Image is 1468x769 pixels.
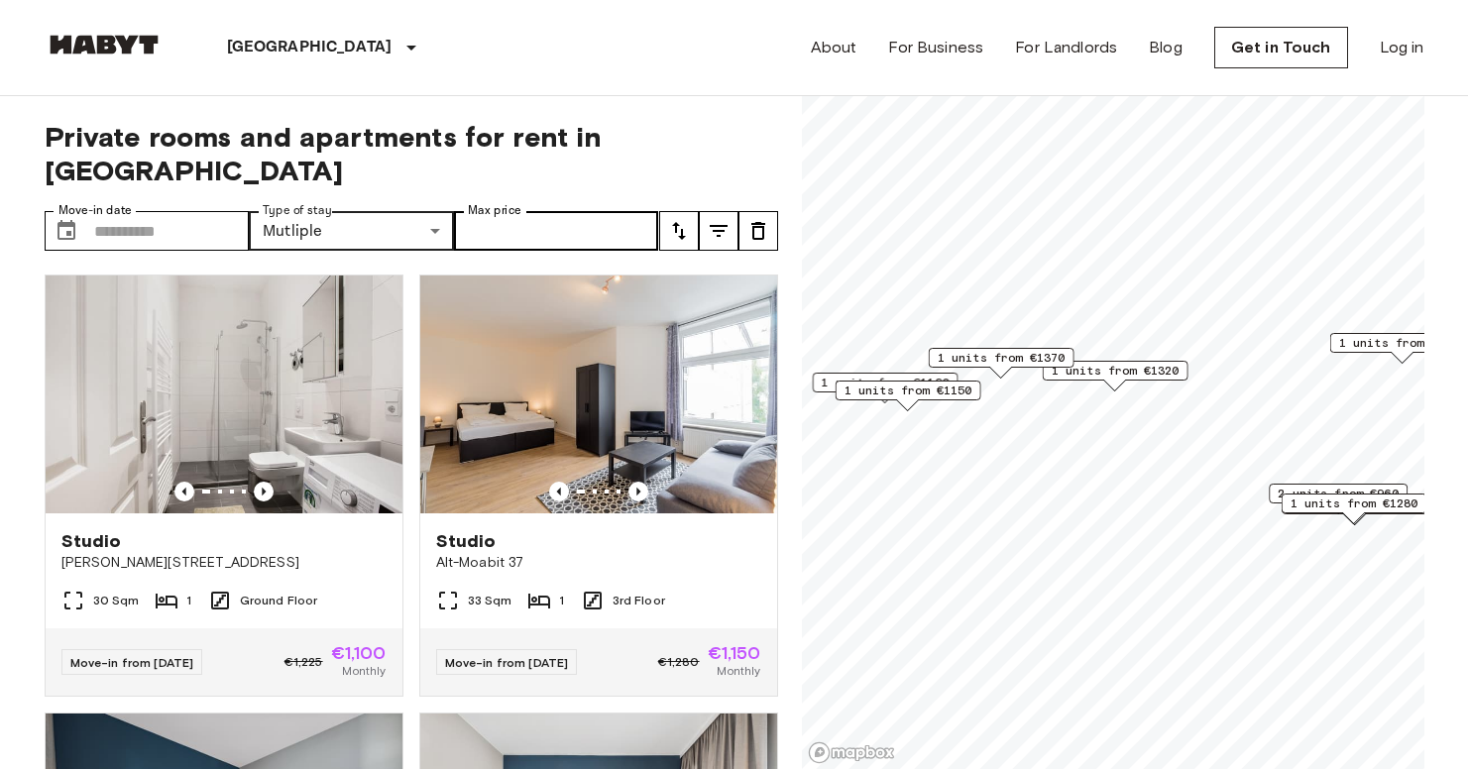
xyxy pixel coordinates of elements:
[1290,494,1417,512] span: 1 units from €1280
[628,482,648,501] button: Previous image
[613,592,665,609] span: 3rd Floor
[331,644,387,662] span: €1,100
[45,120,778,187] span: Private rooms and apartments for rent in [GEOGRAPHIC_DATA]
[174,482,194,501] button: Previous image
[1278,485,1399,502] span: 2 units from €960
[738,211,778,251] button: tune
[1338,334,1466,352] span: 1 units from €1100
[821,374,949,391] span: 1 units from €1190
[342,662,386,680] span: Monthly
[61,553,387,573] span: [PERSON_NAME][STREET_ADDRESS]
[1281,494,1426,524] div: Map marker
[47,211,86,251] button: Choose date
[1042,361,1187,391] div: Map marker
[937,349,1065,367] span: 1 units from €1370
[46,275,402,513] img: Marketing picture of unit DE-01-047-001-01H
[58,202,132,219] label: Move-in date
[699,211,738,251] button: tune
[1015,36,1117,59] a: For Landlords
[659,211,699,251] button: tune
[420,275,777,513] img: Marketing picture of unit DE-01-087-003-01H
[549,482,569,501] button: Previous image
[70,655,194,670] span: Move-in from [DATE]
[717,662,760,680] span: Monthly
[888,36,983,59] a: For Business
[844,382,971,399] span: 1 units from €1150
[45,275,403,697] a: Marketing picture of unit DE-01-047-001-01HPrevious imagePrevious imageStudio[PERSON_NAME][STREET...
[811,36,857,59] a: About
[468,592,512,609] span: 33 Sqm
[835,381,980,411] div: Map marker
[249,211,454,251] div: Mutliple
[445,655,569,670] span: Move-in from [DATE]
[93,592,140,609] span: 30 Sqm
[227,36,393,59] p: [GEOGRAPHIC_DATA]
[468,202,521,219] label: Max price
[1214,27,1348,68] a: Get in Touch
[812,373,958,403] div: Map marker
[254,482,274,501] button: Previous image
[1269,484,1408,514] div: Map marker
[419,275,778,697] a: Marketing picture of unit DE-01-087-003-01HPrevious imagePrevious imageStudioAlt-Moabit 3733 Sqm1...
[61,529,122,553] span: Studio
[928,348,1073,379] div: Map marker
[808,741,895,764] a: Mapbox logo
[186,592,191,609] span: 1
[263,202,332,219] label: Type of stay
[436,529,497,553] span: Studio
[1380,36,1424,59] a: Log in
[658,653,700,671] span: €1,280
[559,592,564,609] span: 1
[240,592,318,609] span: Ground Floor
[708,644,761,662] span: €1,150
[1149,36,1183,59] a: Blog
[45,35,164,55] img: Habyt
[1051,362,1179,380] span: 1 units from €1320
[436,553,761,573] span: Alt-Moabit 37
[284,653,323,671] span: €1,225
